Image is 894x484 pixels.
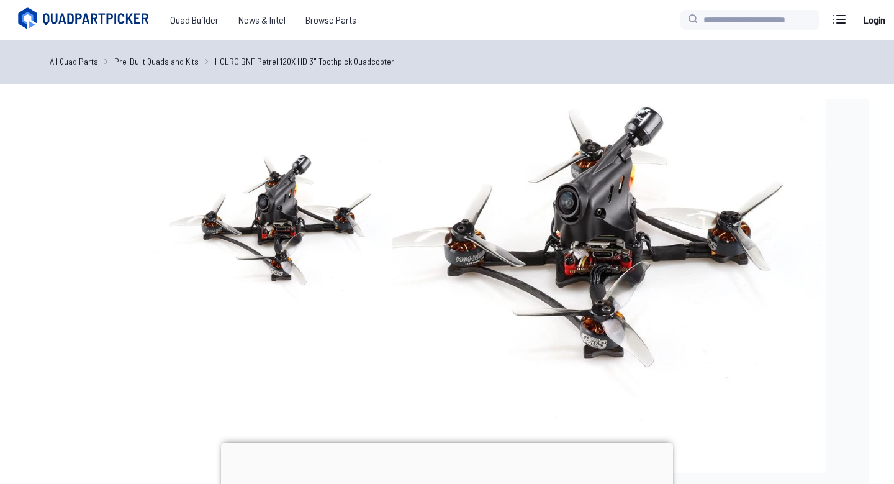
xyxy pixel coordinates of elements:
a: Pre-Built Quads and Kits [114,55,199,68]
a: Quad Builder [160,7,228,32]
a: News & Intel [228,7,296,32]
a: Browse Parts [296,7,366,32]
a: HGLRC BNF Petrel 120X HD 3" Toothpick Quadcopter [215,55,394,68]
a: All Quad Parts [50,55,98,68]
a: Login [859,7,889,32]
img: image [154,99,392,338]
